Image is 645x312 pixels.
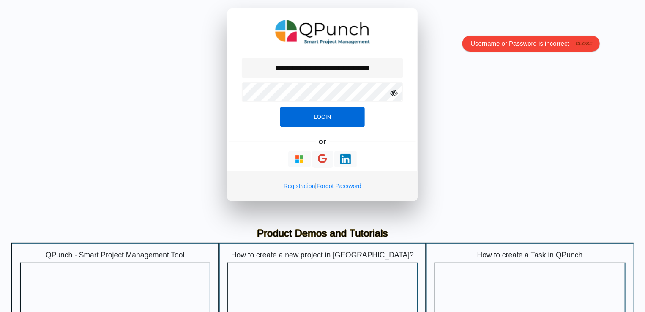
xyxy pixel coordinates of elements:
[275,17,370,47] img: QPunch
[227,251,418,260] h5: How to create a new project in [GEOGRAPHIC_DATA]?
[288,151,311,167] button: Continue With Microsoft Azure
[314,114,331,120] span: Login
[435,251,626,260] h5: How to create a Task in QPunch
[576,40,593,47] i: close
[294,154,305,164] img: Loading...
[18,227,627,240] h3: Product Demos and Tutorials
[20,251,211,260] h5: QPunch - Smart Project Management Tool
[317,136,328,148] h5: or
[312,151,333,168] button: Continue With Google
[462,36,600,52] div: Username or Password is incorrect
[284,183,315,189] a: Registration
[340,154,351,164] img: Loading...
[227,171,418,201] div: |
[334,151,357,167] button: Continue With LinkedIn
[280,107,365,128] button: Login
[317,183,361,189] a: Forgot Password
